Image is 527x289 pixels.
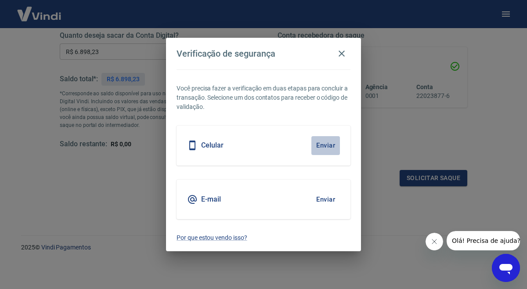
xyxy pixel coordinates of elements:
span: Olá! Precisa de ajuda? [5,6,74,13]
h4: Verificação de segurança [177,48,275,59]
h5: Celular [201,141,224,150]
button: Enviar [311,136,340,155]
p: Você precisa fazer a verificação em duas etapas para concluir a transação. Selecione um dos conta... [177,84,350,112]
iframe: Botão para abrir a janela de mensagens [492,254,520,282]
button: Enviar [311,190,340,209]
a: Por que estou vendo isso? [177,233,350,242]
iframe: Mensagem da empresa [447,231,520,250]
h5: E-mail [201,195,221,204]
iframe: Fechar mensagem [426,233,443,250]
